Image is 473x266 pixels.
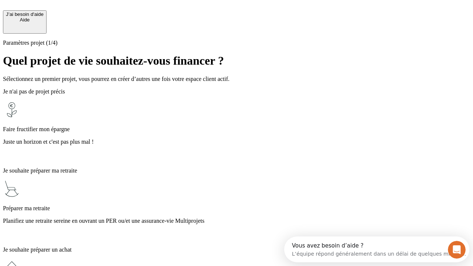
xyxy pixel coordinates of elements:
p: Je souhaite préparer un achat [3,246,470,253]
div: Ouvrir le Messenger Intercom [3,3,204,23]
p: Préparer ma retraite [3,205,470,212]
p: Juste un horizon et c'est pas plus mal ! [3,139,470,145]
iframe: Intercom live chat [448,241,466,259]
p: Paramètres projet (1/4) [3,40,470,46]
p: Je souhaite préparer ma retraite [3,167,470,174]
p: Faire fructifier mon épargne [3,126,470,133]
span: Sélectionnez un premier projet, vous pourrez en créer d’autres une fois votre espace client actif. [3,76,229,82]
div: J’ai besoin d'aide [6,11,44,17]
button: J’ai besoin d'aideAide [3,10,47,34]
div: Aide [6,17,44,23]
div: L’équipe répond généralement dans un délai de quelques minutes. [8,12,182,20]
h1: Quel projet de vie souhaitez-vous financer ? [3,54,470,68]
div: Vous avez besoin d’aide ? [8,6,182,12]
iframe: Intercom live chat discovery launcher [284,236,469,262]
p: Planifiez une retraite sereine en ouvrant un PER ou/et une assurance-vie Multiprojets [3,218,470,224]
p: Je n'ai pas de projet précis [3,88,470,95]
